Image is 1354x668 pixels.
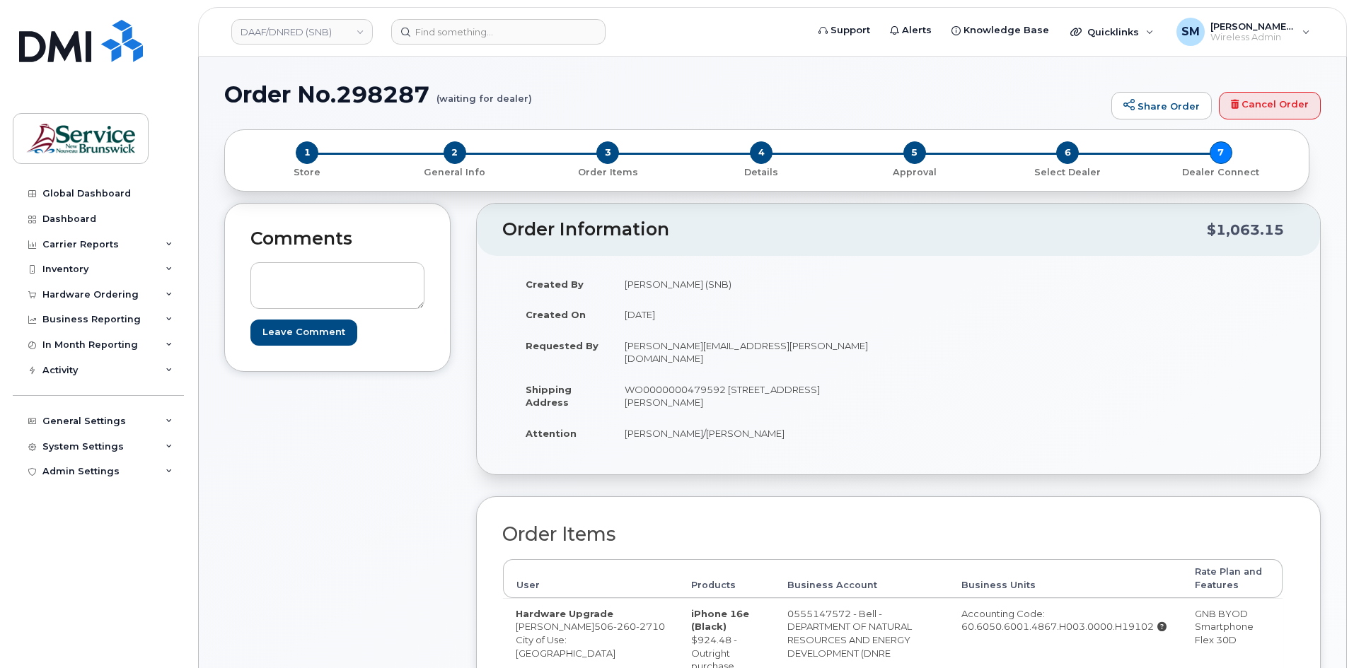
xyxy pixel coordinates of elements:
a: 1 Store [236,164,378,179]
p: Approval [843,166,985,179]
span: 2 [444,141,466,164]
td: [PERSON_NAME][EMAIL_ADDRESS][PERSON_NAME][DOMAIN_NAME] [612,330,888,374]
small: (waiting for dealer) [436,82,532,104]
a: 6 Select Dealer [991,164,1145,179]
span: 506 [594,621,665,632]
th: Business Account [775,559,949,598]
p: Store [242,166,373,179]
p: Order Items [537,166,679,179]
strong: Created By [526,279,584,290]
td: WO0000000479592 [STREET_ADDRESS][PERSON_NAME] [612,374,888,418]
a: Share Order [1111,92,1212,120]
div: $1,063.15 [1207,216,1284,243]
th: Products [678,559,775,598]
h2: Order Information [502,220,1207,240]
p: Select Dealer [997,166,1139,179]
td: [PERSON_NAME]/[PERSON_NAME] [612,418,888,449]
span: 260 [613,621,636,632]
div: Accounting Code: 60.6050.6001.4867.H003.0000.H19102 [961,607,1170,633]
h1: Order No.298287 [224,82,1104,107]
td: [PERSON_NAME] (SNB) [612,269,888,300]
th: Rate Plan and Features [1182,559,1283,598]
span: 1 [296,141,318,164]
p: Details [690,166,833,179]
a: 2 General Info [378,164,532,179]
a: 3 Order Items [531,164,685,179]
a: 4 Details [685,164,838,179]
strong: Shipping Address [526,384,572,409]
th: User [503,559,678,598]
strong: Hardware Upgrade [516,608,613,619]
td: [DATE] [612,299,888,330]
h2: Comments [250,229,424,249]
a: 5 Approval [838,164,991,179]
input: Leave Comment [250,320,357,346]
span: 3 [596,141,619,164]
strong: Attention [526,428,577,439]
strong: Requested By [526,340,598,351]
a: Cancel Order [1219,92,1321,120]
strong: iPhone 16e (Black) [691,608,749,633]
span: 4 [750,141,773,164]
span: 6 [1056,141,1079,164]
span: 2710 [636,621,665,632]
span: 5 [903,141,926,164]
p: General Info [384,166,526,179]
h2: Order Items [502,524,1283,545]
strong: Created On [526,309,586,320]
th: Business Units [949,559,1183,598]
